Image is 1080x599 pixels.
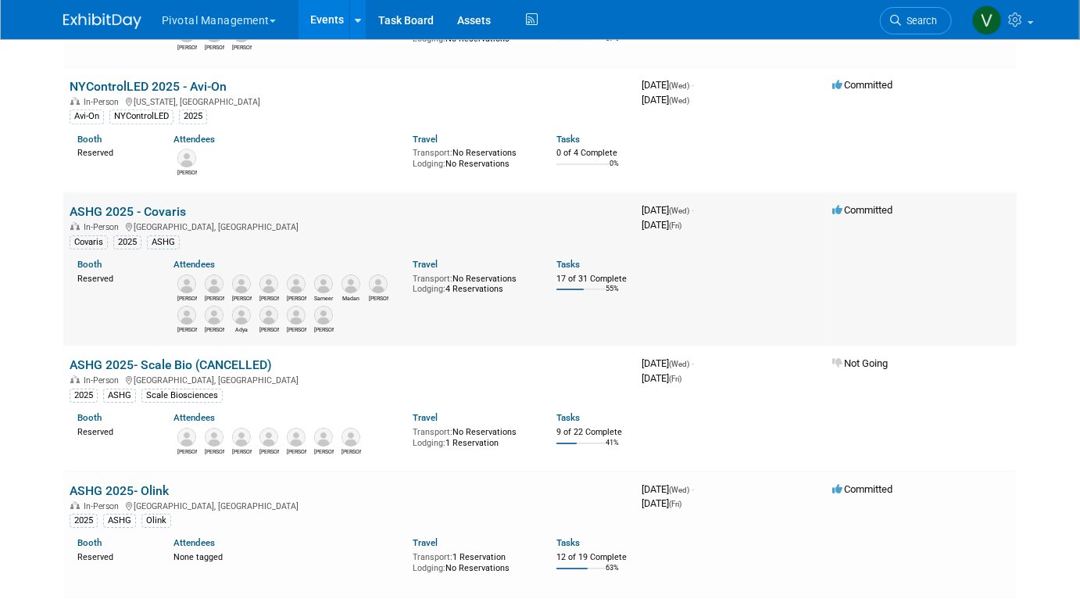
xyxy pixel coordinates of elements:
a: Travel [413,259,438,270]
img: Joe McGrath [177,149,196,167]
span: (Wed) [669,206,689,215]
a: Attendees [173,134,215,145]
div: Giovanna Prout [205,447,224,456]
div: Robert Shehadeh [259,293,279,303]
span: Search [901,15,937,27]
img: David Dow [369,274,388,293]
img: Denny Huang [177,306,196,325]
div: Greg Endress [205,325,224,334]
span: [DATE] [642,357,694,369]
div: 12 of 19 Complete [556,552,629,563]
img: Elisabeth Pundt [287,306,306,325]
img: Jared Hoffman [232,274,251,293]
span: (Wed) [669,486,689,494]
span: (Wed) [669,360,689,368]
span: [DATE] [642,497,681,509]
span: Committed [832,483,892,495]
div: [GEOGRAPHIC_DATA], [GEOGRAPHIC_DATA] [70,220,629,232]
div: Sameer Vasantgadkar [314,293,334,303]
div: Joseph (Joe) Rodriguez [177,42,197,52]
img: Adya Anima [232,306,251,325]
img: Giovanna Prout [205,428,224,447]
span: Lodging: [413,563,445,573]
span: In-Person [84,501,123,511]
div: 2025 [179,109,207,124]
div: ASHG [103,389,136,403]
div: [GEOGRAPHIC_DATA], [GEOGRAPHIC_DATA] [70,499,629,511]
span: Committed [832,204,892,216]
img: Madan Ambavaram, Ph.D. [342,274,360,293]
div: Patricia Daggett [177,293,197,303]
div: Ulrich Thomann [314,325,334,334]
span: [DATE] [642,94,689,106]
a: Tasks [556,412,580,423]
img: Kimberly Ferguson [232,428,251,447]
img: Sanika Khare [287,428,306,447]
span: In-Person [84,222,123,232]
div: Reserved [77,424,150,438]
span: Lodging: [413,284,445,294]
div: No Reservations 4 Reservations [413,271,533,295]
td: 63% [606,564,619,585]
img: Eugenio Daviso, Ph.D. [287,274,306,293]
div: None tagged [173,549,402,563]
div: Sanika Khare [287,447,306,456]
span: (Fri) [669,221,681,230]
img: Valerie Weld [972,5,1002,35]
a: Booth [77,412,102,423]
span: (Wed) [669,96,689,105]
div: Keith Jackson [259,447,279,456]
div: Reserved [77,271,150,285]
img: In-Person Event [70,375,80,383]
div: Madan Ambavaram, Ph.D. [342,293,361,303]
span: - [692,79,694,91]
div: Reserved [77,145,150,159]
td: 41% [606,439,619,460]
div: Amy Hamilton [177,447,197,456]
img: ExhibitDay [63,13,141,29]
img: Robert Riegelhaupt [205,274,224,293]
span: [DATE] [642,372,681,384]
td: 67% [606,34,619,56]
img: In-Person Event [70,501,80,509]
a: Booth [77,259,102,270]
a: Attendees [173,259,215,270]
img: Patricia Daggett [177,274,196,293]
img: Robert Shehadeh [259,274,278,293]
a: Travel [413,134,438,145]
img: Amy Hamilton [177,428,196,447]
a: ASHG 2025- Olink [70,483,169,498]
div: ASHG [103,514,136,528]
a: Tasks [556,134,580,145]
div: 2025 [70,514,98,528]
div: Sujash Chatterjee [259,325,279,334]
div: Joe McGrath [177,167,197,177]
div: David Dow [369,293,388,303]
span: [DATE] [642,483,694,495]
div: Patrick (Paddy) Boyd [314,447,334,456]
span: (Wed) [669,81,689,90]
a: Booth [77,134,102,145]
div: 17 of 31 Complete [556,274,629,285]
a: Booth [77,537,102,548]
img: In-Person Event [70,222,80,230]
div: NYControlLED [109,109,173,124]
span: [DATE] [642,219,681,231]
div: Reserved [77,549,150,563]
span: Transport: [413,148,452,158]
span: Transport: [413,274,452,284]
img: Ulrich Thomann [314,306,333,325]
img: In-Person Event [70,97,80,105]
div: No Reservations No Reservations [413,145,533,169]
a: Search [880,7,952,34]
div: Jared Hoffman [232,293,252,303]
div: 2025 [70,389,98,403]
span: (Fri) [669,375,681,383]
a: Attendees [173,537,215,548]
div: Kimberly Ferguson [232,447,252,456]
div: 2025 [113,235,141,249]
div: [GEOGRAPHIC_DATA], [GEOGRAPHIC_DATA] [70,373,629,386]
span: [DATE] [642,79,694,91]
div: Noah Vanderhyde [232,42,252,52]
div: Olink [141,514,171,528]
